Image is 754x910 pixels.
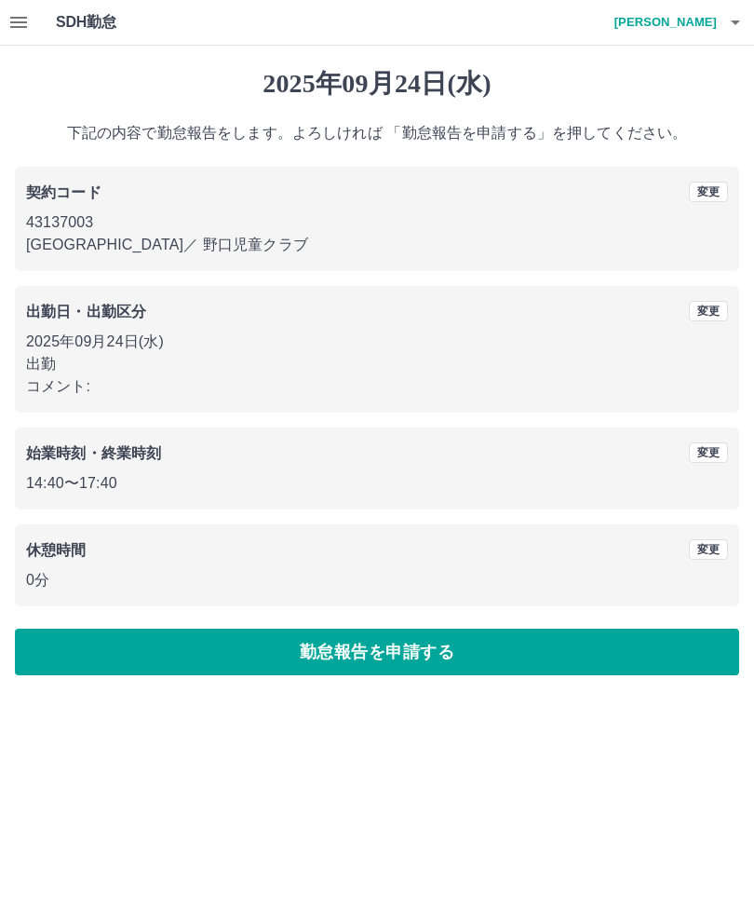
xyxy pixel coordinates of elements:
button: 変更 [689,442,728,463]
b: 契約コード [26,184,101,200]
button: 勤怠報告を申請する [15,629,739,675]
p: [GEOGRAPHIC_DATA] ／ 野口児童クラブ [26,234,728,256]
button: 変更 [689,539,728,560]
p: コメント: [26,375,728,398]
p: 下記の内容で勤怠報告をします。よろしければ 「勤怠報告を申請する」を押してください。 [15,122,739,144]
b: 休憩時間 [26,542,87,558]
button: 変更 [689,301,728,321]
button: 変更 [689,182,728,202]
h1: 2025年09月24日(水) [15,68,739,100]
p: 43137003 [26,211,728,234]
b: 出勤日・出勤区分 [26,304,146,319]
p: 2025年09月24日(水) [26,331,728,353]
p: 0分 [26,569,728,591]
b: 始業時刻・終業時刻 [26,445,161,461]
p: 出勤 [26,353,728,375]
p: 14:40 〜 17:40 [26,472,728,495]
